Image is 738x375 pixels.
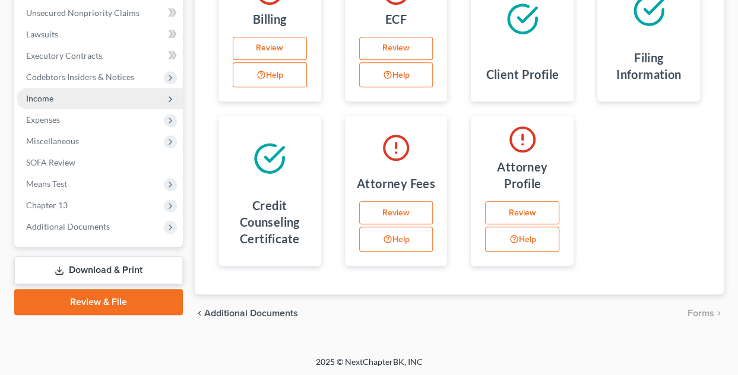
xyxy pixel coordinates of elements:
[26,93,53,103] span: Income
[233,37,307,61] a: Review
[26,157,75,167] span: SOFA Review
[359,62,438,90] div: Help
[485,227,564,254] div: Help
[607,49,691,82] h4: Filing Information
[714,309,724,318] i: chevron_right
[26,50,102,61] span: Executory Contracts
[385,11,407,27] h4: ECF
[359,227,433,252] button: Help
[26,115,60,125] span: Expenses
[359,62,433,87] button: Help
[233,62,312,90] div: Help
[233,62,307,87] button: Help
[228,197,312,247] h4: Credit Counseling Certificate
[26,8,140,18] span: Unsecured Nonpriority Claims
[26,179,67,189] span: Means Test
[26,136,79,146] span: Miscellaneous
[26,221,110,231] span: Additional Documents
[195,309,298,318] a: chevron_left Additional Documents
[26,200,68,210] span: Chapter 13
[357,175,435,192] h4: Attorney Fees
[26,72,134,82] span: Codebtors Insiders & Notices
[486,66,559,82] h4: Client Profile
[485,201,559,225] a: Review
[14,289,183,315] a: Review & File
[14,256,183,284] a: Download & Print
[359,201,433,225] a: Review
[485,227,559,252] button: Help
[688,309,714,318] span: Forms
[688,309,724,318] button: Forms chevron_right
[359,37,433,61] a: Review
[26,29,58,39] span: Lawsuits
[17,24,183,45] a: Lawsuits
[253,11,287,27] h4: Billing
[204,309,298,318] span: Additional Documents
[17,152,183,173] a: SOFA Review
[195,309,204,318] i: chevron_left
[359,227,438,254] div: Help
[17,45,183,66] a: Executory Contracts
[17,2,183,24] a: Unsecured Nonpriority Claims
[480,158,564,192] h4: Attorney Profile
